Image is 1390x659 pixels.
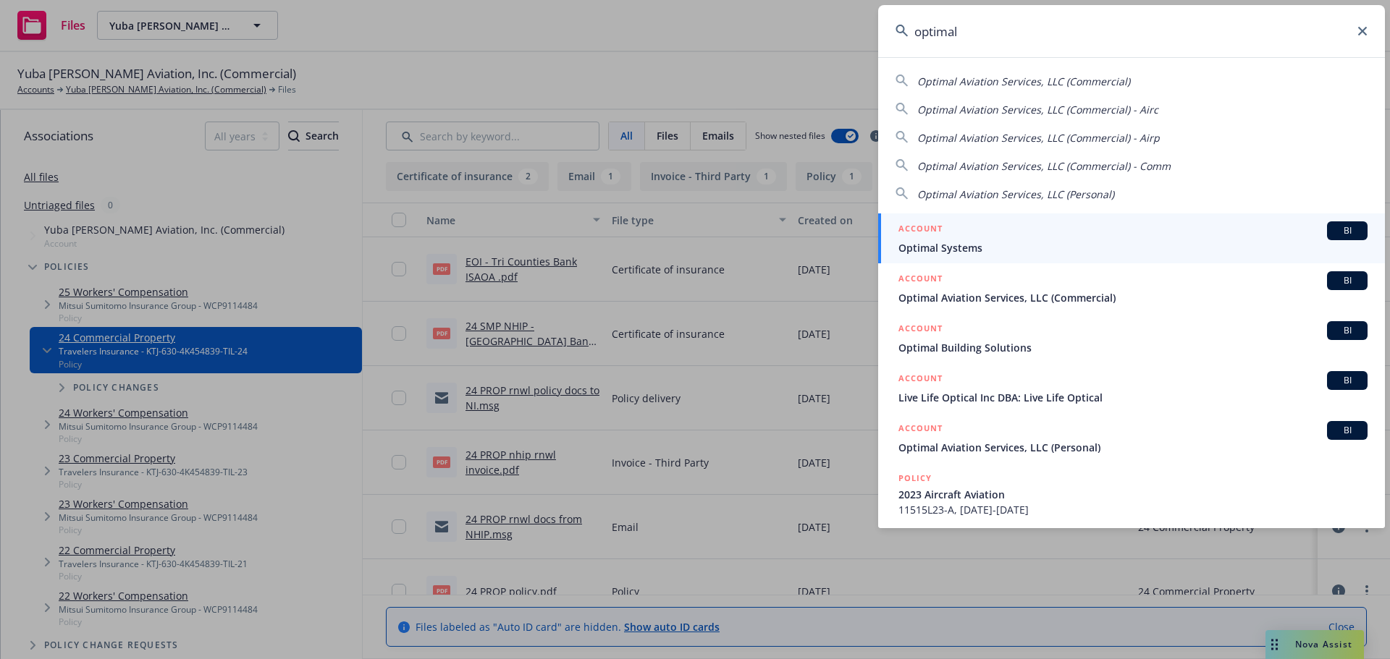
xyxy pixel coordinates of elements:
span: BI [1333,374,1362,387]
a: ACCOUNTBIOptimal Building Solutions [878,313,1385,363]
span: BI [1333,424,1362,437]
h5: ACCOUNT [898,371,943,388]
span: 2023 Aircraft Aviation [898,487,1368,502]
span: Optimal Aviation Services, LLC (Personal) [917,187,1114,201]
h5: POLICY [898,471,932,485]
a: ACCOUNTBILive Life Optical Inc DBA: Live Life Optical [878,363,1385,413]
h5: ACCOUNT [898,321,943,339]
span: Optimal Aviation Services, LLC (Commercial) - Airp [917,131,1160,145]
span: Optimal Systems [898,240,1368,255]
input: Search... [878,5,1385,57]
h5: ACCOUNT [898,221,943,239]
span: BI [1333,324,1362,337]
span: Optimal Aviation Services, LLC (Commercial) [898,290,1368,305]
span: Optimal Aviation Services, LLC (Commercial) [917,75,1130,88]
h5: ACCOUNT [898,271,943,289]
span: Optimal Aviation Services, LLC (Personal) [898,440,1368,455]
span: Optimal Building Solutions [898,340,1368,355]
span: Live Life Optical Inc DBA: Live Life Optical [898,390,1368,405]
h5: ACCOUNT [898,421,943,438]
a: ACCOUNTBIOptimal Systems [878,213,1385,263]
span: BI [1333,224,1362,237]
span: Optimal Aviation Services, LLC (Commercial) - Comm [917,159,1171,173]
span: 11515L23-A, [DATE]-[DATE] [898,502,1368,517]
a: ACCOUNTBIOptimal Aviation Services, LLC (Personal) [878,413,1385,463]
span: Optimal Aviation Services, LLC (Commercial) - Airc [917,103,1158,116]
span: BI [1333,274,1362,287]
a: ACCOUNTBIOptimal Aviation Services, LLC (Commercial) [878,263,1385,313]
a: POLICY2023 Aircraft Aviation11515L23-A, [DATE]-[DATE] [878,463,1385,525]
